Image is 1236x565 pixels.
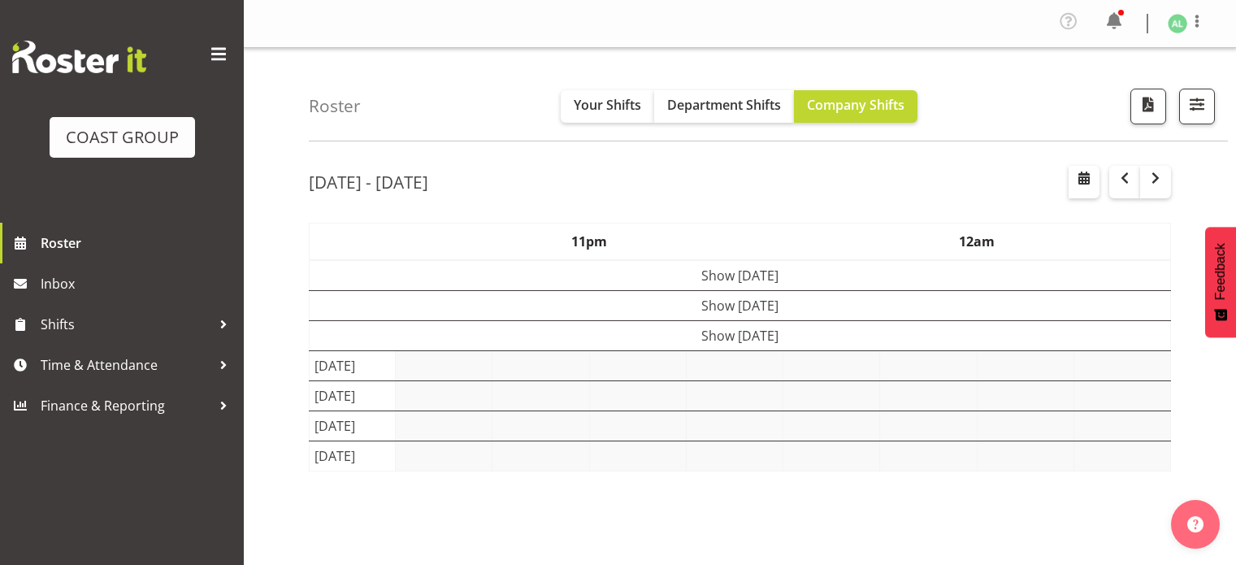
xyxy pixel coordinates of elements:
[1130,89,1166,124] button: Download a PDF of the roster according to the set date range.
[1069,166,1099,198] button: Select a specific date within the roster.
[310,441,396,472] td: [DATE]
[667,96,781,114] span: Department Shifts
[310,321,1171,351] td: Show [DATE]
[1179,89,1215,124] button: Filter Shifts
[1213,243,1228,300] span: Feedback
[309,97,361,115] h4: Roster
[561,90,654,123] button: Your Shifts
[66,125,179,150] div: COAST GROUP
[12,41,146,73] img: Rosterit website logo
[309,172,428,193] h2: [DATE] - [DATE]
[1187,516,1203,532] img: help-xxl-2.png
[41,393,211,418] span: Finance & Reporting
[310,411,396,441] td: [DATE]
[807,96,904,114] span: Company Shifts
[783,224,1171,261] th: 12am
[310,381,396,411] td: [DATE]
[310,351,396,381] td: [DATE]
[654,90,794,123] button: Department Shifts
[1168,14,1187,33] img: annie-lister1125.jpg
[41,272,236,296] span: Inbox
[310,291,1171,321] td: Show [DATE]
[41,353,211,377] span: Time & Attendance
[574,96,641,114] span: Your Shifts
[41,231,236,255] span: Roster
[794,90,917,123] button: Company Shifts
[1205,227,1236,337] button: Feedback - Show survey
[41,312,211,337] span: Shifts
[310,260,1171,291] td: Show [DATE]
[396,224,783,261] th: 11pm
